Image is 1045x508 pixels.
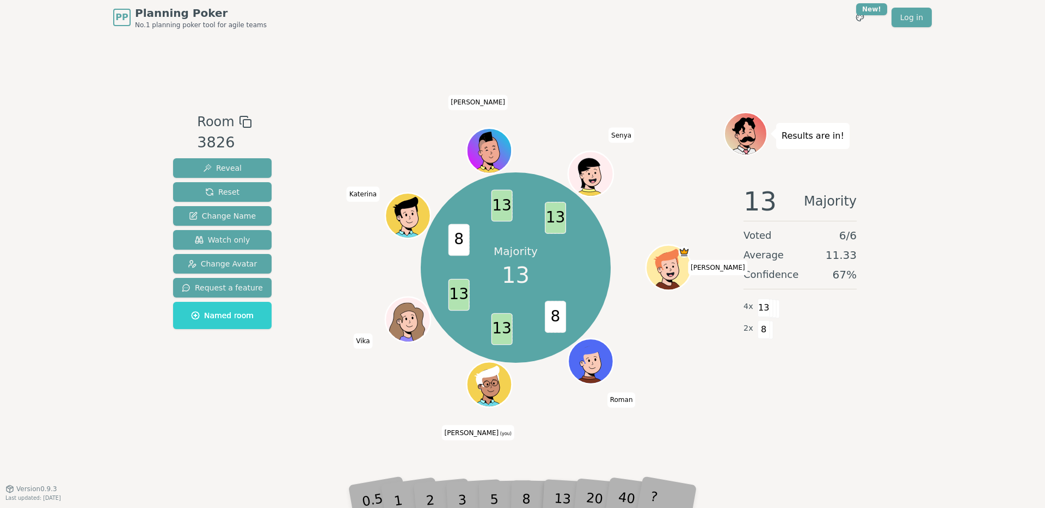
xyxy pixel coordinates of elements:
[743,267,798,282] span: Confidence
[494,244,538,259] p: Majority
[758,320,770,339] span: 8
[850,8,870,27] button: New!
[182,282,263,293] span: Request a feature
[5,485,57,493] button: Version0.9.3
[833,267,857,282] span: 67 %
[189,210,256,221] span: Change Name
[804,188,857,214] span: Majority
[115,11,128,24] span: PP
[195,234,250,245] span: Watch only
[197,112,234,132] span: Room
[545,301,566,333] span: 8
[173,158,272,178] button: Reveal
[826,247,857,263] span: 11.33
[191,310,254,321] span: Named room
[743,301,753,313] span: 4 x
[678,246,690,258] span: Ira is the host
[173,254,272,274] button: Change Avatar
[607,392,636,407] span: Click to change your name
[173,230,272,250] button: Watch only
[173,182,272,202] button: Reset
[839,228,857,243] span: 6 / 6
[743,228,772,243] span: Voted
[113,5,267,29] a: PPPlanning PokerNo.1 planning poker tool for agile teams
[448,95,508,110] span: Click to change your name
[5,495,61,501] span: Last updated: [DATE]
[743,323,753,334] span: 2 x
[188,258,257,269] span: Change Avatar
[16,485,57,493] span: Version 0.9.3
[499,431,512,436] span: (you)
[856,3,887,15] div: New!
[347,187,379,202] span: Click to change your name
[892,8,932,27] a: Log in
[205,187,239,197] span: Reset
[135,21,267,29] span: No.1 planning poker tool for agile teams
[173,206,272,226] button: Change Name
[448,279,469,311] span: 13
[197,132,251,154] div: 3826
[502,259,530,292] span: 13
[448,224,469,256] span: 8
[468,363,510,406] button: Click to change your avatar
[173,302,272,329] button: Named room
[491,190,512,222] span: 13
[743,247,784,263] span: Average
[782,128,844,144] p: Results are in!
[545,202,566,234] span: 13
[491,313,512,345] span: 13
[442,425,514,440] span: Click to change your name
[608,127,634,143] span: Click to change your name
[173,278,272,298] button: Request a feature
[203,163,242,174] span: Reveal
[688,260,748,275] span: Click to change your name
[743,188,777,214] span: 13
[758,299,770,317] span: 13
[353,333,372,349] span: Click to change your name
[135,5,267,21] span: Planning Poker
